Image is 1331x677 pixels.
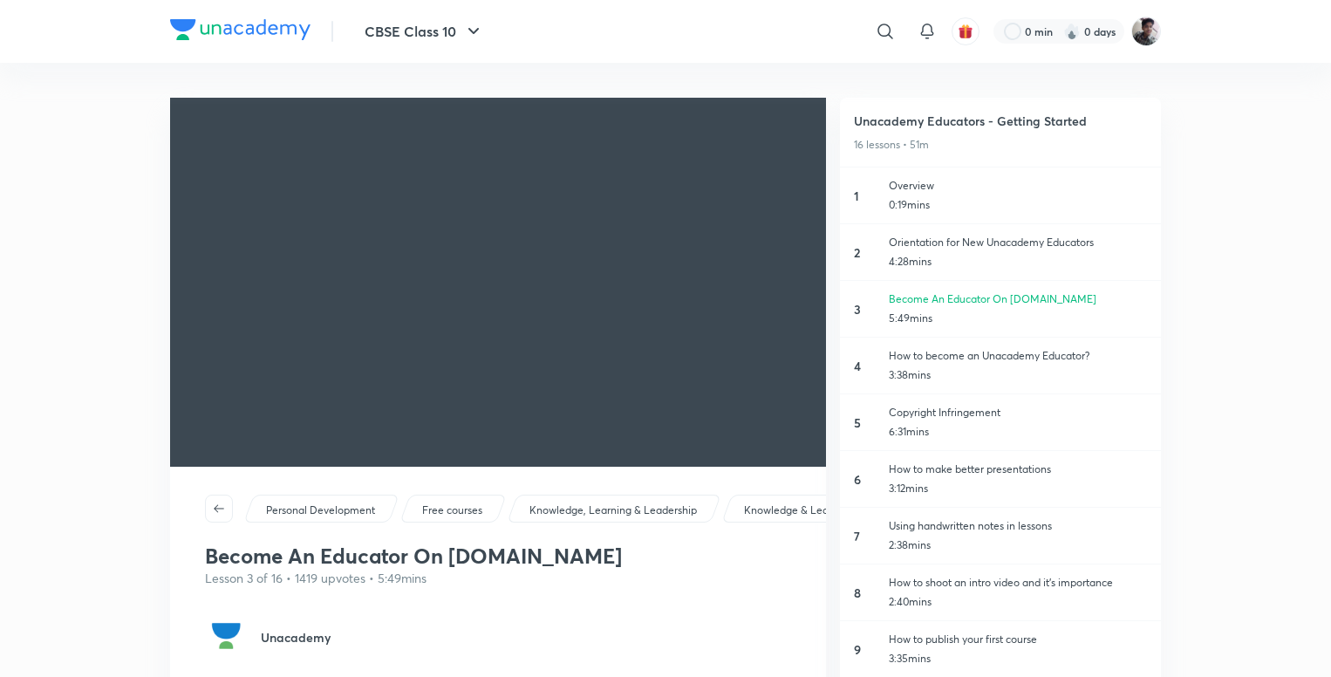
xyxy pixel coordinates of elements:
[854,300,878,318] h6: 3
[889,424,1147,440] p: 6:31mins
[840,394,1161,451] a: 5Copyright Infringement6:31mins
[889,254,1147,270] p: 4:28mins
[854,112,1147,130] a: Unacademy Educators - Getting Started
[840,281,1161,338] a: 3Become An Educator On [DOMAIN_NAME]5:49mins
[840,508,1161,564] a: 7Using handwritten notes in lessons2:38mins
[889,575,1147,591] p: How to shoot an intro video and it’s importance
[1131,17,1161,46] img: Aryan gupta
[529,503,697,518] p: Knowledge, Learning & Leadership
[889,367,1147,383] p: 3:38mins
[952,17,979,45] button: avatar
[889,235,1147,250] p: Orientation for New Unacademy Educators
[854,137,1147,153] p: 16 lessons • 51m
[854,640,878,659] h6: 9
[170,19,311,40] img: Company Logo
[840,224,1161,281] a: 2Orientation for New Unacademy Educators4:28mins
[205,569,791,587] p: Lesson 3 of 16 • 1419 upvotes • 5:49mins
[889,462,1147,477] p: How to make better presentations
[205,544,791,569] h1: Become An Educator On [DOMAIN_NAME]
[889,348,1147,364] p: How to become an Unacademy Educator?
[889,481,1147,496] p: 3:12mins
[889,594,1147,610] p: 2:40mins
[261,615,331,660] h4: Unacademy
[958,24,973,39] img: avatar
[889,651,1147,667] p: 3:35mins
[854,187,878,205] h6: 1
[840,168,1161,224] a: 1Overview0:19mins
[889,537,1147,553] p: 2:38mins
[170,19,311,44] a: Company Logo
[854,584,878,602] h6: 8
[889,632,1147,647] p: How to publish your first course
[889,178,1147,194] p: Overview
[741,503,857,518] a: Knowledge & Learning
[422,503,482,518] p: Free courses
[854,470,878,489] h6: 6
[854,414,878,432] h6: 5
[889,518,1147,534] p: Using handwritten notes in lessons
[840,451,1161,508] a: 6How to make better presentations3:12mins
[266,503,375,518] p: Personal Development
[420,503,486,518] a: Free courses
[744,503,853,518] p: Knowledge & Learning
[1063,23,1081,40] img: streak
[889,311,1147,326] p: 5:49mins
[889,405,1147,421] p: Copyright Infringement
[527,503,700,518] a: Knowledge, Learning & Leadership
[854,243,878,262] h6: 2
[205,615,247,657] img: Avatar
[854,357,878,375] h6: 4
[840,564,1161,621] a: 8How to shoot an intro video and it’s importance2:40mins
[840,338,1161,394] a: 4How to become an Unacademy Educator?3:38mins
[889,291,1147,307] p: Become An Educator On [DOMAIN_NAME]
[263,503,379,518] a: Personal Development
[854,527,878,545] h6: 7
[889,197,1147,213] p: 0:19mins
[354,14,495,49] button: CBSE Class 10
